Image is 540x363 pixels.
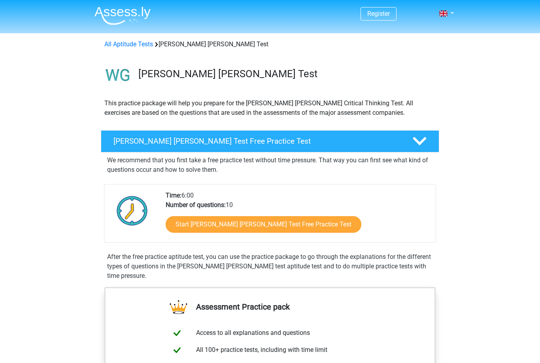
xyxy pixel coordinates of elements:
[104,252,436,281] div: After the free practice aptitude test, you can use the practice package to go through the explana...
[101,59,135,92] img: watson glaser test
[113,137,400,146] h4: [PERSON_NAME] [PERSON_NAME] Test Free Practice Test
[166,192,181,199] b: Time:
[367,10,390,17] a: Register
[94,6,151,25] img: Assessly
[138,68,433,80] h3: [PERSON_NAME] [PERSON_NAME] Test
[98,130,442,152] a: [PERSON_NAME] [PERSON_NAME] Test Free Practice Test
[112,191,152,230] img: Clock
[160,191,435,242] div: 6:00 10
[104,40,153,48] a: All Aptitude Tests
[166,216,361,233] a: Start [PERSON_NAME] [PERSON_NAME] Test Free Practice Test
[101,40,439,49] div: [PERSON_NAME] [PERSON_NAME] Test
[166,201,226,209] b: Number of questions:
[107,156,433,175] p: We recommend that you first take a free practice test without time pressure. That way you can fir...
[104,99,436,118] p: This practice package will help you prepare for the [PERSON_NAME] [PERSON_NAME] Critical Thinking...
